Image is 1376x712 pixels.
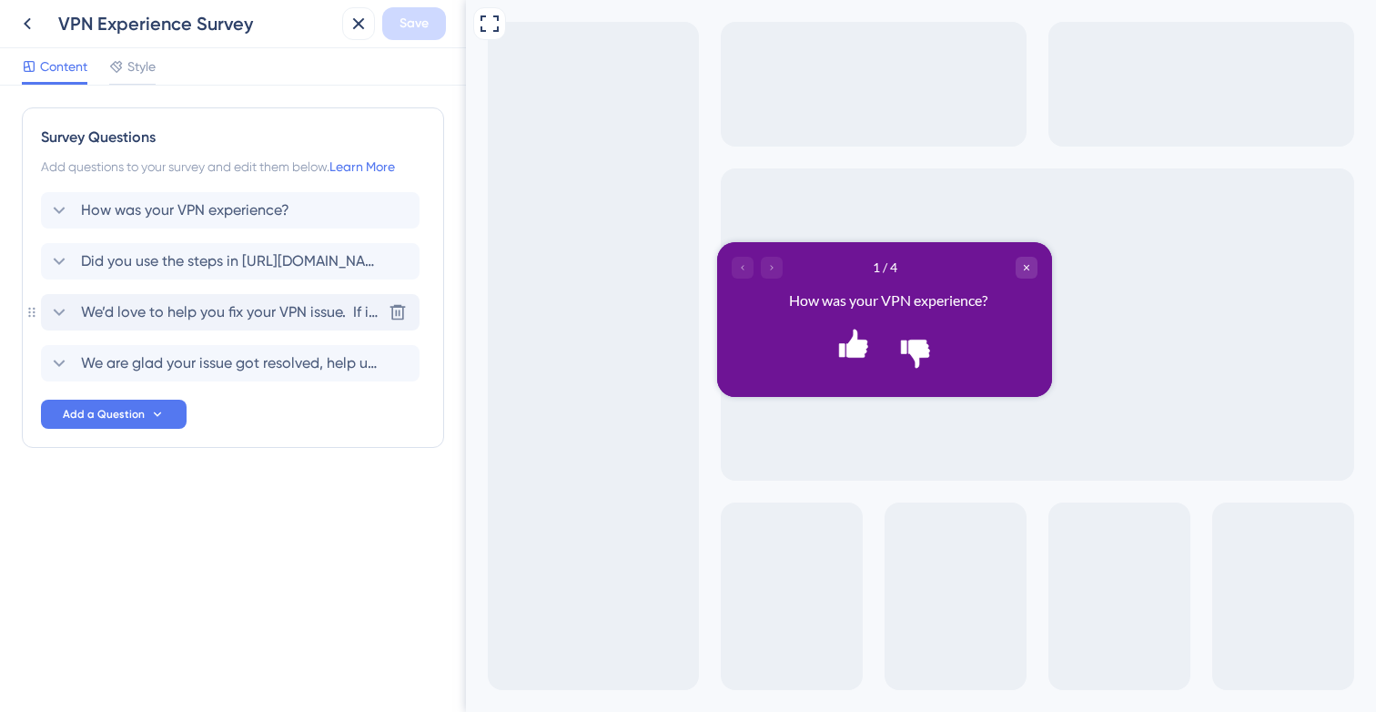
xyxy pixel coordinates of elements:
span: We are glad your issue got resolved, help us improve! What does best describe the issue you were ... [81,352,381,374]
span: Style [127,56,156,77]
span: We’d love to help you fix your VPN issue. If it’s happening now, open the chat bubble in your Por... [81,301,381,323]
span: Save [400,13,429,35]
span: How was your VPN experience? [81,199,289,221]
a: Learn More [329,159,395,174]
div: Survey Questions [41,127,425,148]
button: Save [382,7,446,40]
button: Add a Question [41,400,187,429]
div: VPN Experience Survey [58,11,335,36]
span: Content [40,56,87,77]
iframe: UserGuiding Survey [251,242,586,397]
div: Add questions to your survey and edit them below. [41,156,425,178]
span: Add a Question [63,407,145,422]
span: Did you use the steps in [URL][DOMAIN_NAME] to try resolving your VPN issue? [81,250,381,272]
